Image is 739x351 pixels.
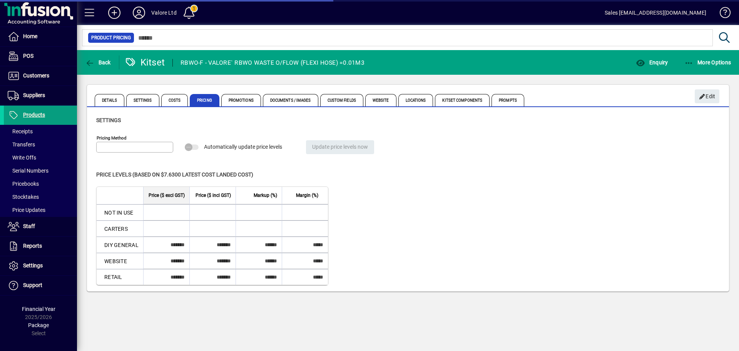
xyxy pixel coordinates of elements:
span: Prompts [492,94,524,106]
span: Home [23,33,37,39]
span: Receipts [8,128,33,134]
span: Locations [398,94,433,106]
a: Suppliers [4,86,77,105]
span: Enquiry [636,59,668,65]
span: Pricing [190,94,219,106]
a: Customers [4,66,77,86]
span: Details [95,94,124,106]
span: More Options [684,59,731,65]
span: Suppliers [23,92,45,98]
span: Price Updates [8,207,45,213]
span: Back [85,59,111,65]
button: Edit [695,89,719,103]
span: Write Offs [8,155,36,161]
span: Customers [23,72,49,79]
span: Reports [23,243,42,249]
span: Price ($ incl GST) [196,191,231,200]
a: Receipts [4,125,77,138]
span: Support [23,282,42,288]
a: Price Updates [4,203,77,217]
a: Reports [4,237,77,256]
div: Sales [EMAIL_ADDRESS][DOMAIN_NAME] [605,7,706,19]
span: Settings [126,94,159,106]
span: Products [23,112,45,118]
a: POS [4,47,77,66]
td: RETAIL [97,269,143,285]
button: Enquiry [634,55,670,69]
a: Serial Numbers [4,164,77,177]
span: Serial Numbers [8,168,48,174]
a: Stocktakes [4,190,77,203]
span: Package [28,322,49,328]
span: Pricebooks [8,181,39,187]
button: Profile [127,6,151,20]
span: Costs [161,94,188,106]
span: Documents / Images [263,94,318,106]
button: Add [102,6,127,20]
button: More Options [682,55,733,69]
span: Automatically update price levels [204,144,282,150]
span: Custom Fields [320,94,363,106]
td: DIY GENERAL [97,237,143,253]
span: Price ($ excl GST) [149,191,185,200]
span: Financial Year [22,306,55,312]
td: NOT IN USE [97,204,143,220]
app-page-header-button: Back [77,55,119,69]
a: Settings [4,256,77,275]
a: Home [4,27,77,46]
span: Staff [23,223,35,229]
span: Markup (%) [254,191,277,200]
div: RBWO-F - VALORE` RBWO WASTE O/FLOW (FLEXI HOSE) =0.01M3 [181,57,364,69]
span: Update price levels now [312,141,368,153]
span: Transfers [8,141,35,148]
span: Website [365,94,396,106]
button: Update price levels now [306,140,374,154]
a: Support [4,276,77,295]
a: Staff [4,217,77,236]
span: POS [23,53,33,59]
a: Pricebooks [4,177,77,190]
span: Edit [699,90,716,103]
span: Stocktakes [8,194,39,200]
button: Back [83,55,113,69]
a: Write Offs [4,151,77,164]
td: WEBSITE [97,253,143,269]
div: Valore Ltd [151,7,177,19]
span: Promotions [221,94,261,106]
span: Price levels (based on $7.6300 Latest cost landed cost) [96,171,253,178]
td: CARTERS [97,220,143,237]
mat-label: Pricing method [97,135,127,141]
div: Kitset [125,56,165,69]
a: Transfers [4,138,77,151]
span: Settings [23,262,43,269]
a: Knowledge Base [714,2,729,27]
span: Settings [96,117,121,123]
span: Kitset Components [435,94,490,106]
span: Margin (%) [296,191,318,200]
span: Product Pricing [91,34,131,42]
